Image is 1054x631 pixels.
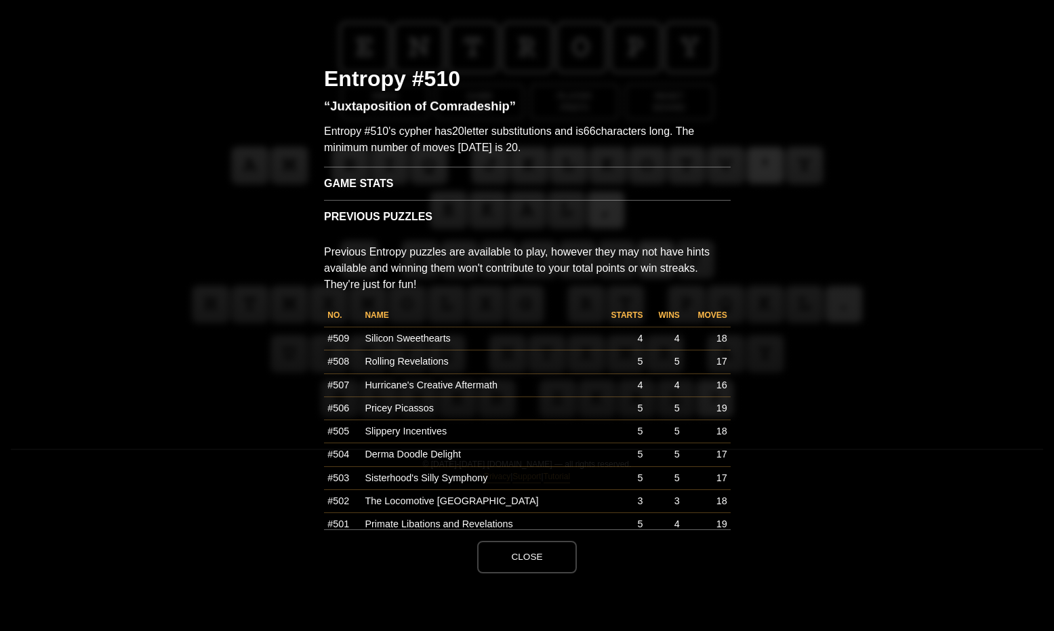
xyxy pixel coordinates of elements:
p: Previous Entropy puzzles are available to play, however they may not have hints available and win... [324,233,731,304]
td: Rolling Revelations [361,350,596,373]
td: #509 [324,327,361,350]
td: 17 [683,466,731,489]
td: Pricey Picassos [361,396,596,420]
td: #503 [324,466,361,489]
td: 18 [683,420,731,443]
span: 20 [451,125,464,137]
th: Name [361,304,596,327]
td: 18 [683,489,731,512]
td: 5 [596,513,647,536]
td: #508 [324,350,361,373]
td: 17 [683,350,731,373]
td: Sisterhood's Silly Symphony [361,466,596,489]
th: Moves [683,304,731,327]
td: 4 [646,373,683,396]
td: 19 [683,396,731,420]
td: 4 [596,373,647,396]
td: 17 [683,443,731,466]
td: Derma Doodle Delight [361,443,596,466]
td: 5 [596,466,647,489]
td: 19 [683,513,731,536]
td: 18 [683,327,731,350]
td: 16 [683,373,731,396]
td: 5 [646,420,683,443]
td: 5 [646,443,683,466]
td: 5 [646,466,683,489]
td: Primate Libations and Revelations [361,513,596,536]
td: 4 [646,513,683,536]
td: 3 [646,489,683,512]
span: 66 [583,125,595,137]
td: Silicon Sweethearts [361,327,596,350]
td: 5 [596,420,647,443]
button: Close [477,541,576,573]
td: 5 [596,443,647,466]
td: 4 [646,327,683,350]
h3: Game Stats [324,167,731,200]
td: Slippery Incentives [361,420,596,443]
th: Wins [646,304,683,327]
td: 3 [596,489,647,512]
h3: Previous Puzzles [324,200,731,233]
td: #504 [324,443,361,466]
td: The Locomotive [GEOGRAPHIC_DATA] [361,489,596,512]
td: #502 [324,489,361,512]
p: Entropy #510's cypher has letter substitutions and is characters long. The minimum number of move... [324,123,731,167]
td: 5 [646,396,683,420]
td: 5 [596,396,647,420]
th: Starts [596,304,647,327]
td: #501 [324,513,361,536]
th: No. [324,304,361,327]
td: #506 [324,396,361,420]
td: #505 [324,420,361,443]
h3: “Juxtaposition of Comradeship” [324,100,731,123]
td: Hurricane's Creative Aftermath [361,373,596,396]
td: 4 [596,327,647,350]
td: 5 [596,350,647,373]
td: 5 [646,350,683,373]
h2: Entropy #510 [324,68,731,100]
td: #507 [324,373,361,396]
